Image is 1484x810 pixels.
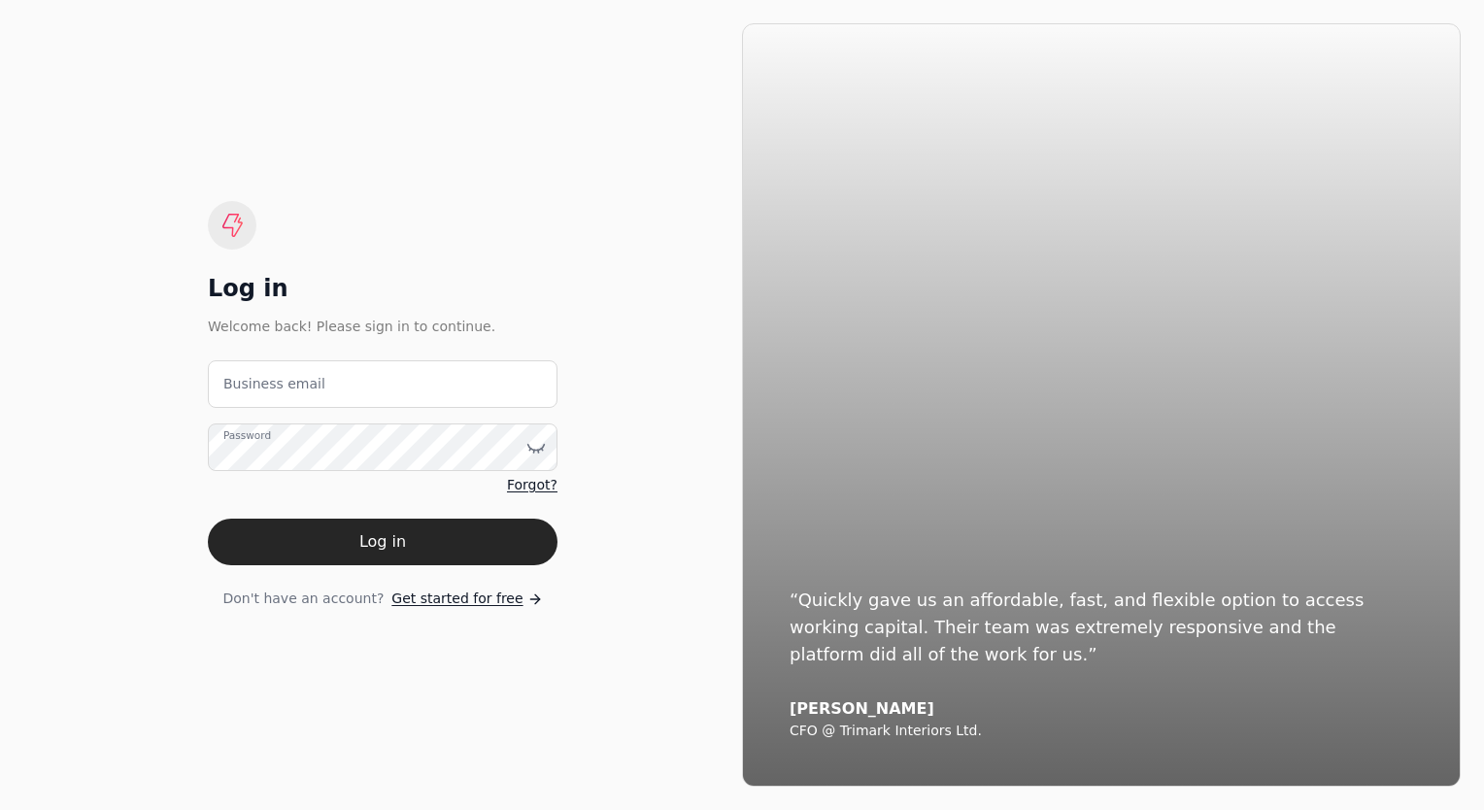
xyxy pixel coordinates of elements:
[208,273,557,304] div: Log in
[222,589,384,609] span: Don't have an account?
[208,316,557,337] div: Welcome back! Please sign in to continue.
[208,519,557,565] button: Log in
[507,475,557,495] a: Forgot?
[790,723,1413,740] div: CFO @ Trimark Interiors Ltd.
[391,589,542,609] a: Get started for free
[790,587,1413,668] div: “Quickly gave us an affordable, fast, and flexible option to access working capital. Their team w...
[790,699,1413,719] div: [PERSON_NAME]
[223,374,325,394] label: Business email
[223,428,271,444] label: Password
[391,589,523,609] span: Get started for free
